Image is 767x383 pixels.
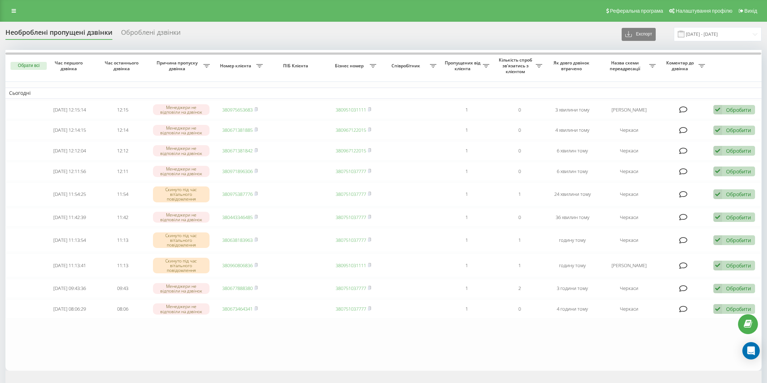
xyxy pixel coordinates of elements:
div: Менеджери не відповіли на дзвінок [153,212,210,223]
td: 0 [493,162,546,181]
span: Вихід [745,8,757,14]
a: 380443346485 [222,214,253,220]
div: Обробити [726,106,751,113]
div: Менеджери не відповіли на дзвінок [153,104,210,115]
span: Час першого дзвінка [49,60,90,71]
div: Скинуто під час вітального повідомлення [153,232,210,248]
span: Реферальна програма [610,8,663,14]
div: Обробити [726,214,751,221]
td: 1 [440,228,493,252]
td: 0 [493,100,546,119]
div: Обробити [726,262,751,269]
td: 11:42 [96,208,149,227]
td: [DATE] 11:13:54 [43,228,96,252]
span: Бізнес номер [331,63,370,69]
span: Кількість спроб зв'язатись з клієнтом [497,57,536,74]
a: 380975653683 [222,106,253,113]
td: 1 [440,121,493,140]
td: 4 хвилини тому [546,121,599,140]
a: 380677888380 [222,285,253,291]
a: 380751037777 [336,214,366,220]
span: Співробітник [383,63,430,69]
a: 380673464341 [222,306,253,312]
a: 380951031111 [336,262,366,269]
td: 12:15 [96,100,149,119]
a: 380751037777 [336,168,366,174]
a: 380967122015 [336,127,366,133]
td: [DATE] 12:12:04 [43,141,96,160]
div: Менеджери не відповіли на дзвінок [153,125,210,136]
td: 36 хвилин тому [546,208,599,227]
td: 1 [440,279,493,298]
button: Обрати всі [11,62,47,70]
td: 6 хвилин тому [546,141,599,160]
td: Черкаси [599,141,659,160]
a: 380638183963 [222,237,253,243]
td: 1 [493,228,546,252]
td: [DATE] 12:11:56 [43,162,96,181]
a: 380671381885 [222,127,253,133]
td: 0 [493,208,546,227]
span: Номер клієнта [217,63,256,69]
a: 380671381842 [222,147,253,154]
td: 11:54 [96,182,149,206]
td: 4 години тому [546,299,599,319]
td: 0 [493,121,546,140]
span: Коментар до дзвінка [663,60,698,71]
td: [DATE] 12:14:15 [43,121,96,140]
td: 0 [493,141,546,160]
td: 12:12 [96,141,149,160]
td: 1 [493,253,546,277]
td: 3 хвилини тому [546,100,599,119]
div: Менеджери не відповіли на дзвінок [153,166,210,177]
td: [PERSON_NAME] [599,100,659,119]
td: 1 [493,182,546,206]
td: 3 години тому [546,279,599,298]
td: [DATE] 08:06:29 [43,299,96,319]
div: Необроблені пропущені дзвінки [5,29,112,40]
td: 1 [440,253,493,277]
div: Скинуто під час вітального повідомлення [153,186,210,202]
td: Черкаси [599,228,659,252]
td: Черкаси [599,208,659,227]
td: [DATE] 11:54:25 [43,182,96,206]
td: 1 [440,208,493,227]
td: 2 [493,279,546,298]
a: 380967122015 [336,147,366,154]
td: Черкаси [599,279,659,298]
a: 380751037777 [336,285,366,291]
button: Експорт [622,28,656,41]
td: 1 [440,182,493,206]
span: Назва схеми переадресації [602,60,649,71]
div: Обробити [726,191,751,198]
a: 380751037777 [336,191,366,197]
span: Як довго дзвінок втрачено [552,60,593,71]
td: [DATE] 12:15:14 [43,100,96,119]
div: Обробити [726,127,751,134]
td: годину тому [546,228,599,252]
td: Черкаси [599,162,659,181]
td: 12:14 [96,121,149,140]
td: 24 хвилини тому [546,182,599,206]
div: Оброблені дзвінки [121,29,181,40]
div: Менеджери не відповіли на дзвінок [153,145,210,156]
div: Open Intercom Messenger [742,342,760,359]
td: 09:43 [96,279,149,298]
td: [DATE] 11:13:41 [43,253,96,277]
div: Обробити [726,306,751,312]
td: 1 [440,299,493,319]
td: 12:11 [96,162,149,181]
td: [DATE] 09:43:36 [43,279,96,298]
div: Скинуто під час вітального повідомлення [153,258,210,274]
span: Причина пропуску дзвінка [153,60,203,71]
td: Сьогодні [5,88,762,98]
span: ПІБ Клієнта [273,63,320,69]
span: Налаштування профілю [676,8,732,14]
td: 11:13 [96,253,149,277]
td: Черкаси [599,299,659,319]
div: Менеджери не відповіли на дзвінок [153,303,210,314]
div: Обробити [726,237,751,244]
td: 1 [440,141,493,160]
td: 1 [440,100,493,119]
div: Обробити [726,168,751,175]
